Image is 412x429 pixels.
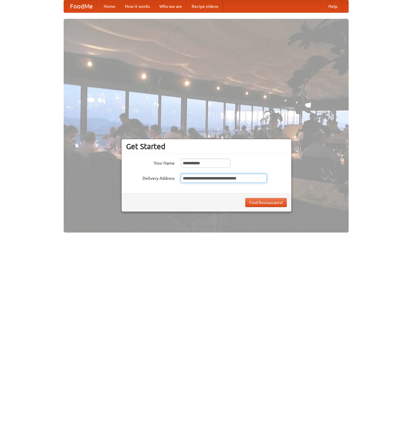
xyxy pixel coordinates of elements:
a: Home [99,0,120,12]
button: Find Restaurants! [245,198,287,207]
a: Help [323,0,342,12]
label: Your Name [126,159,175,166]
a: Recipe videos [187,0,223,12]
h3: Get Started [126,142,287,151]
a: How it works [120,0,155,12]
a: Who we are [155,0,187,12]
label: Delivery Address [126,174,175,181]
a: FoodMe [64,0,99,12]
